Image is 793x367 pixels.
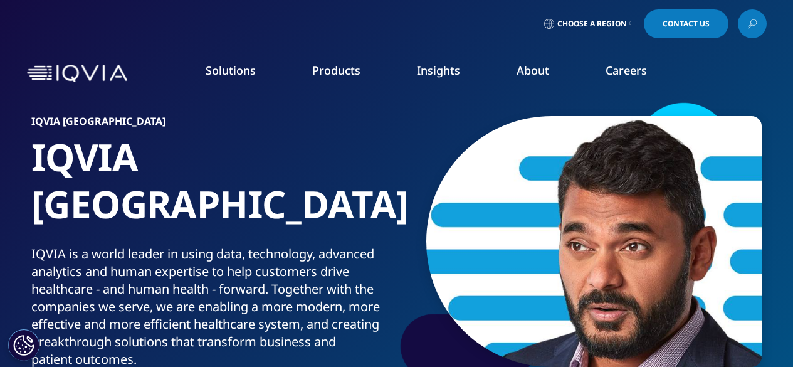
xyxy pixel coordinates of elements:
[557,19,627,29] span: Choose a Region
[312,63,360,78] a: Products
[8,329,39,361] button: कुकी सेटिंग्स
[417,63,460,78] a: Insights
[132,44,767,103] nav: Primary
[31,134,392,245] h1: IQVIA [GEOGRAPHIC_DATA]
[31,116,392,134] h6: IQVIA [GEOGRAPHIC_DATA]
[606,63,647,78] a: Careers
[206,63,256,78] a: Solutions
[426,116,762,367] img: 22_rbuportraitoption.jpg
[644,9,728,38] a: Contact Us
[517,63,549,78] a: About
[663,20,710,28] span: Contact Us
[27,65,127,83] img: IQVIA Healthcare Information Technology and Pharma Clinical Research Company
